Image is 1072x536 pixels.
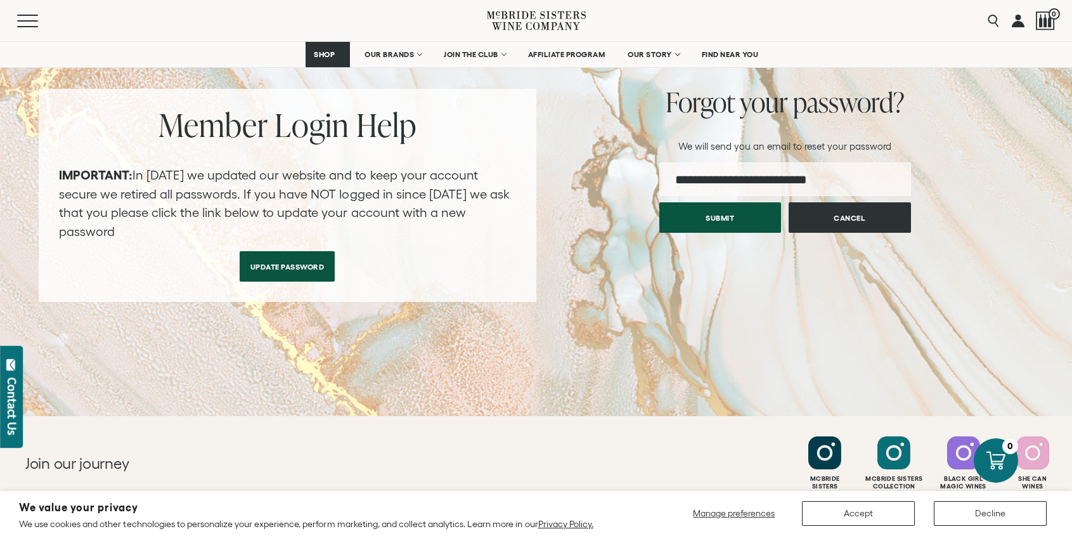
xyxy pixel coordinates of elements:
div: Black Girl Magic Wines [931,475,997,490]
p: In [DATE] we updated our website and to keep your account secure we retired all passwords. If you... [59,166,516,241]
button: Accept [802,501,915,526]
h2: Member Login Help [59,109,516,141]
a: SHOP [306,42,350,67]
div: Contact Us [6,377,18,435]
button: Mobile Menu Trigger [17,15,63,27]
div: She Can Wines [1000,475,1066,490]
a: OUR BRANDS [356,42,429,67]
div: 0 [1002,438,1018,454]
button: Decline [934,501,1047,526]
a: AFFILIATE PROGRAM [520,42,614,67]
span: 0 [1049,8,1060,20]
a: FIND NEAR YOU [694,42,767,67]
p: We use cookies and other technologies to personalize your experience, perform marketing, and coll... [19,518,593,530]
div: Mcbride Sisters [792,475,858,490]
button: Submit [659,202,782,233]
button: Cancel [789,202,911,233]
a: Follow McBride Sisters Collection on Instagram Mcbride SistersCollection [861,436,927,490]
span: OUR STORY [628,50,672,59]
a: OUR STORY [619,42,687,67]
button: Manage preferences [685,501,783,526]
a: Follow McBride Sisters on Instagram McbrideSisters [792,436,858,490]
span: Manage preferences [693,508,775,518]
span: AFFILIATE PROGRAM [528,50,605,59]
div: Mcbride Sisters Collection [861,475,927,490]
a: Follow Black Girl Magic Wines on Instagram Black GirlMagic Wines [931,436,997,490]
h2: Join our journey [25,454,485,474]
a: Update Password [240,251,335,282]
a: JOIN THE CLUB [436,42,513,67]
a: Privacy Policy. [538,519,593,529]
span: OUR BRANDS [365,50,414,59]
h2: Forgot your password? [659,89,911,115]
h2: We value your privacy [19,502,593,513]
span: JOIN THE CLUB [444,50,498,59]
span: SHOP [314,50,335,59]
p: We will send you an email to reset your password [659,141,911,152]
strong: IMPORTANT: [59,168,132,182]
a: Follow SHE CAN Wines on Instagram She CanWines [1000,436,1066,490]
span: FIND NEAR YOU [702,50,759,59]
